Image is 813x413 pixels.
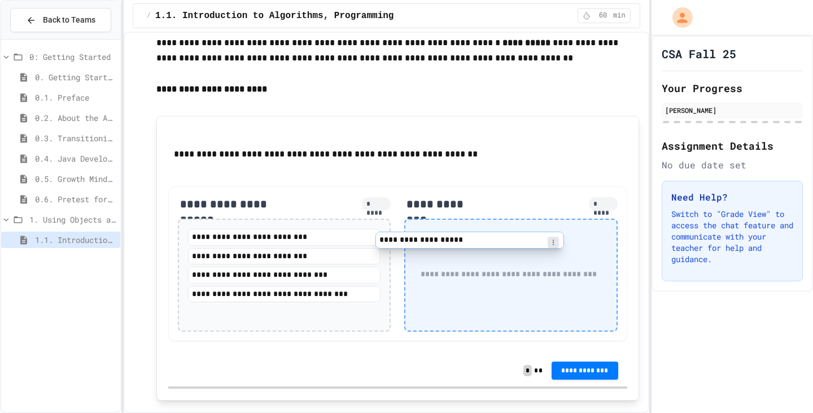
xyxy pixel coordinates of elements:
span: 0.6. Pretest for the AP CSA Exam [35,193,116,205]
span: / [147,11,151,20]
div: No due date set [662,158,803,172]
span: 0: Getting Started [29,51,116,63]
span: 0.3. Transitioning from AP CSP to AP CSA [35,132,116,144]
span: 0. Getting Started [35,71,116,83]
span: min [613,11,626,20]
span: Back to Teams [43,14,95,26]
button: Back to Teams [10,8,111,32]
span: 0.2. About the AP CSA Exam [35,112,116,124]
div: [PERSON_NAME] [665,105,799,115]
p: Switch to "Grade View" to access the chat feature and communicate with your teacher for help and ... [671,208,793,265]
h2: Your Progress [662,80,803,96]
span: 0.5. Growth Mindset and Pair Programming [35,173,116,185]
h2: Assignment Details [662,138,803,154]
span: 1. Using Objects and Methods [29,214,116,225]
span: 0.1. Preface [35,92,116,103]
h3: Need Help? [671,190,793,204]
div: My Account [661,5,696,31]
span: 60 [594,11,612,20]
span: 0.4. Java Development Environments [35,153,116,164]
h1: CSA Fall 25 [662,46,736,62]
span: 1.1. Introduction to Algorithms, Programming, and Compilers [155,9,475,23]
span: 1.1. Introduction to Algorithms, Programming, and Compilers [35,234,116,246]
